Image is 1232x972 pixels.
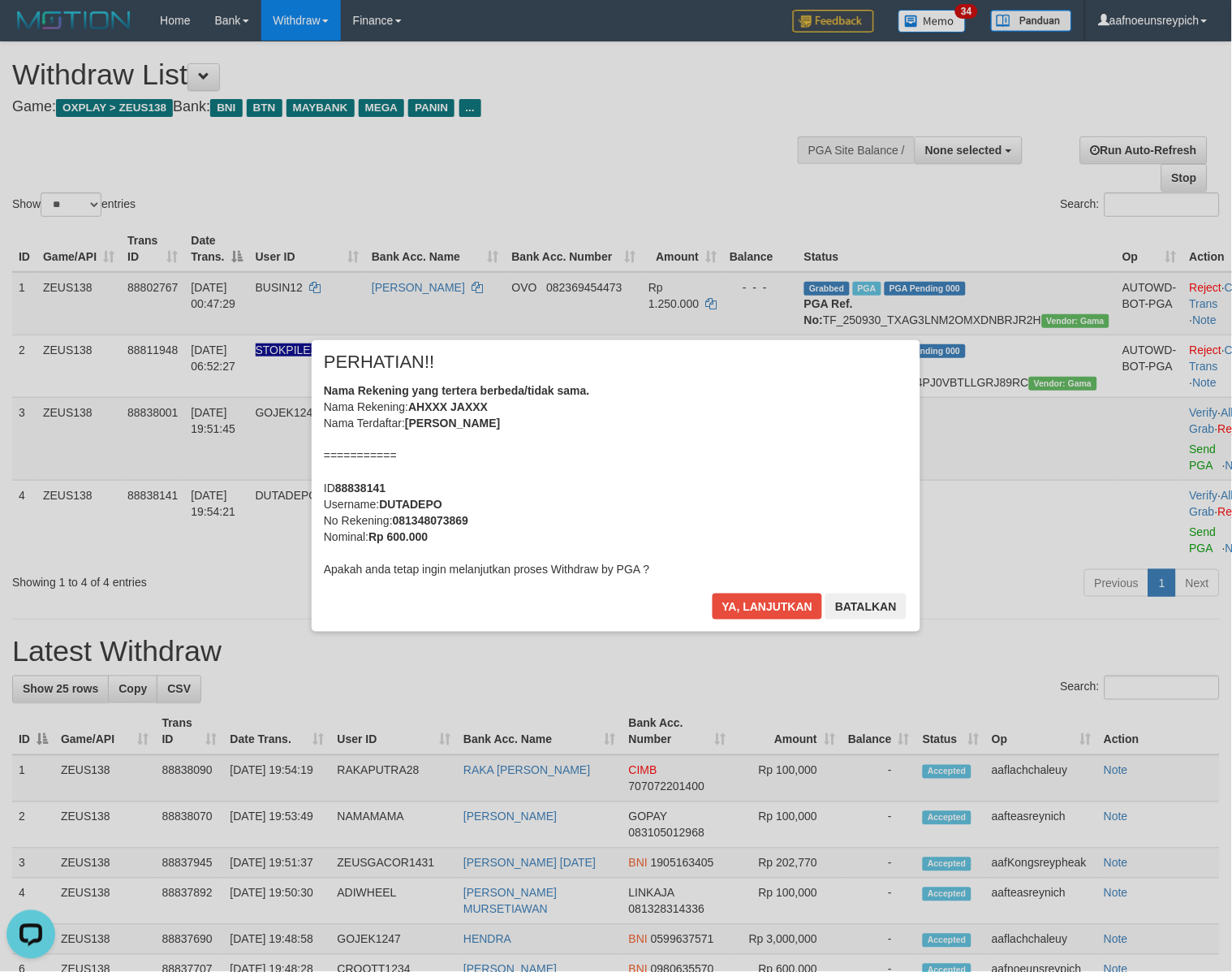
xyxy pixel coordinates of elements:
[324,384,590,397] b: Nama Rekening yang tertera berbeda/tidak sama.
[368,530,428,543] b: Rp 600.000
[393,514,468,527] b: 081348073869
[324,354,435,370] span: PERHATIAN!!
[713,594,823,620] button: Ya, lanjutkan
[324,382,908,577] div: Nama Rekening: Nama Terdaftar: =========== ID Username: No Rekening: Nominal: Apakah anda tetap i...
[6,6,55,55] button: Open LiveChat chat widget
[405,417,500,430] b: [PERSON_NAME]
[408,400,488,413] b: AHXXX JAXXX
[825,594,907,620] button: Batalkan
[379,498,442,511] b: DUTADEPO
[335,482,386,495] b: 88838141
